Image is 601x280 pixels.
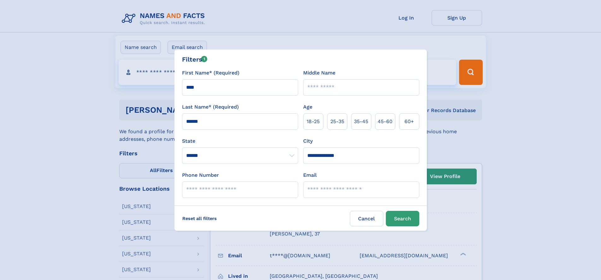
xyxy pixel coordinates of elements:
[330,118,344,125] span: 25‑35
[178,211,221,226] label: Reset all filters
[182,171,219,179] label: Phone Number
[354,118,368,125] span: 35‑45
[350,211,383,226] label: Cancel
[182,137,298,145] label: State
[182,69,239,77] label: First Name* (Required)
[307,118,320,125] span: 18‑25
[404,118,414,125] span: 60+
[386,211,419,226] button: Search
[303,171,317,179] label: Email
[303,103,312,111] label: Age
[182,55,208,64] div: Filters
[378,118,392,125] span: 45‑60
[303,137,313,145] label: City
[303,69,335,77] label: Middle Name
[182,103,239,111] label: Last Name* (Required)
